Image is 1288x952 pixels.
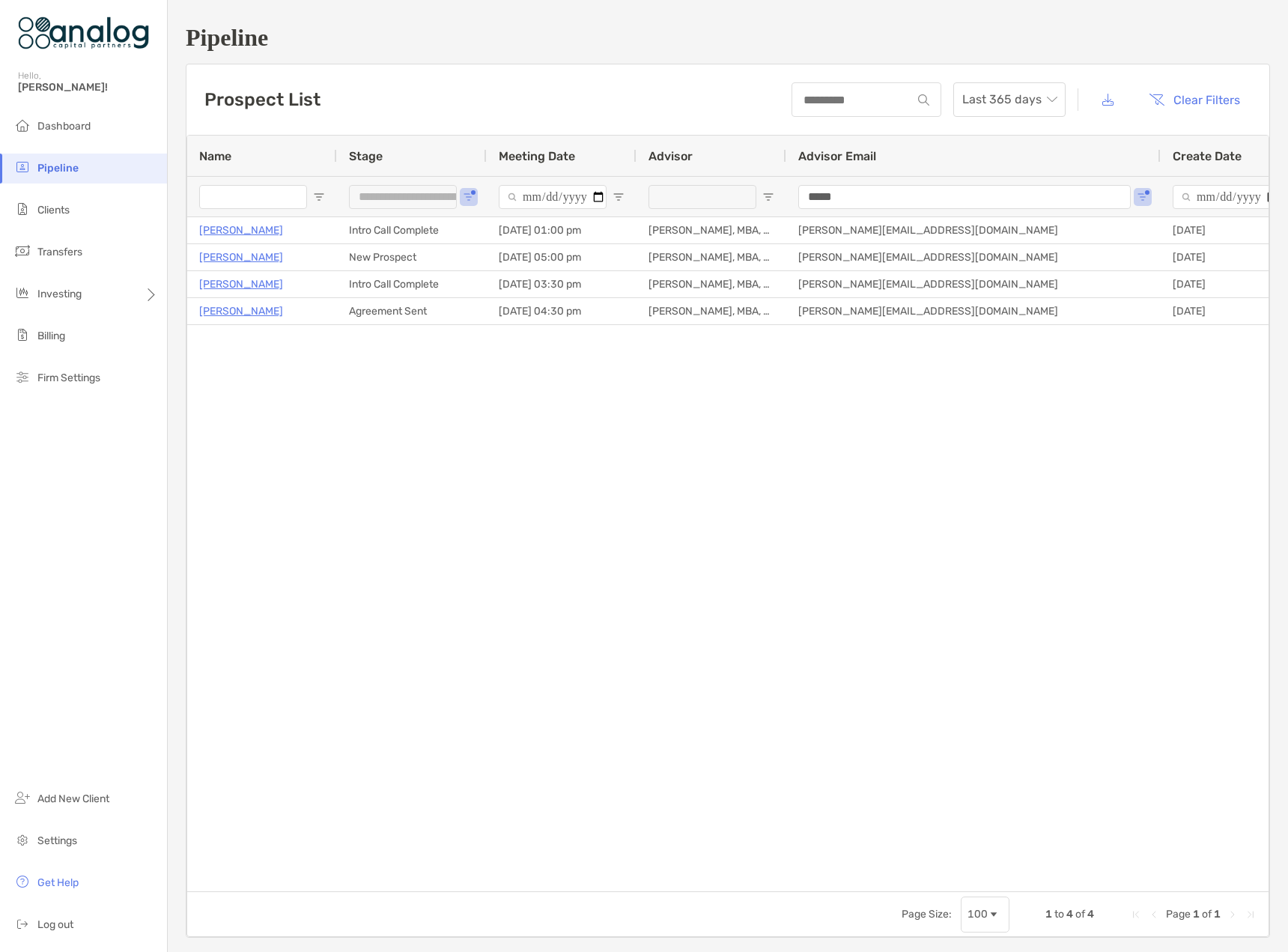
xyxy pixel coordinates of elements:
[798,185,1131,209] input: Advisor Email Filter Input
[18,6,149,60] img: Zoe Logo
[637,298,786,324] div: [PERSON_NAME], MBA, CFA
[37,834,77,847] span: Settings
[13,789,31,807] img: add_new_client icon
[13,284,31,302] img: investing icon
[648,149,693,163] span: Advisor
[1066,908,1073,921] span: 4
[13,200,31,218] img: clients icon
[337,298,487,324] div: Agreement Sent
[1173,185,1281,209] input: Create Date Filter Input
[463,191,475,203] button: Open Filter Menu
[37,876,79,889] span: Get Help
[1054,908,1064,921] span: to
[1137,83,1251,116] button: Clear Filters
[37,918,73,931] span: Log out
[637,217,786,243] div: [PERSON_NAME], MBA, CFA
[1087,908,1094,921] span: 4
[487,271,637,297] div: [DATE] 03:30 pm
[786,244,1161,270] div: [PERSON_NAME][EMAIL_ADDRESS][DOMAIN_NAME]
[37,372,100,384] span: Firm Settings
[487,244,637,270] div: [DATE] 05:00 pm
[13,368,31,386] img: firm-settings icon
[1075,908,1085,921] span: of
[199,248,283,267] a: [PERSON_NAME]
[798,149,876,163] span: Advisor Email
[186,24,1270,52] h1: Pipeline
[37,162,79,175] span: Pipeline
[918,94,929,106] img: input icon
[762,191,774,203] button: Open Filter Menu
[961,897,1009,933] div: Page Size
[37,330,65,342] span: Billing
[962,83,1057,116] span: Last 365 days
[337,217,487,243] div: Intro Call Complete
[199,149,231,163] span: Name
[13,873,31,891] img: get-help icon
[337,271,487,297] div: Intro Call Complete
[613,191,625,203] button: Open Filter Menu
[1137,191,1149,203] button: Open Filter Menu
[967,908,988,921] div: 100
[1214,908,1221,921] span: 1
[13,242,31,260] img: transfers icon
[13,158,31,176] img: pipeline icon
[199,221,283,240] a: [PERSON_NAME]
[13,116,31,134] img: dashboard icon
[349,149,383,163] span: Stage
[337,244,487,270] div: New Prospect
[199,185,307,209] input: Name Filter Input
[37,246,82,258] span: Transfers
[1166,908,1191,921] span: Page
[1130,909,1142,921] div: First Page
[18,81,158,94] span: [PERSON_NAME]!
[637,271,786,297] div: [PERSON_NAME], MBA, CFA
[37,204,70,216] span: Clients
[37,792,109,805] span: Add New Client
[1148,909,1160,921] div: Previous Page
[313,191,325,203] button: Open Filter Menu
[1045,908,1052,921] span: 1
[1227,909,1239,921] div: Next Page
[199,275,283,294] a: [PERSON_NAME]
[37,120,91,133] span: Dashboard
[786,298,1161,324] div: [PERSON_NAME][EMAIL_ADDRESS][DOMAIN_NAME]
[204,89,321,110] h3: Prospect List
[1173,149,1242,163] span: Create Date
[1202,908,1212,921] span: of
[487,298,637,324] div: [DATE] 04:30 pm
[499,149,575,163] span: Meeting Date
[199,302,283,321] a: [PERSON_NAME]
[499,185,607,209] input: Meeting Date Filter Input
[37,288,82,300] span: Investing
[487,217,637,243] div: [DATE] 01:00 pm
[902,908,952,921] div: Page Size:
[637,244,786,270] div: [PERSON_NAME], MBA, CFA
[786,271,1161,297] div: [PERSON_NAME][EMAIL_ADDRESS][DOMAIN_NAME]
[1245,909,1257,921] div: Last Page
[13,326,31,344] img: billing icon
[1193,908,1200,921] span: 1
[13,915,31,933] img: logout icon
[786,217,1161,243] div: [PERSON_NAME][EMAIL_ADDRESS][DOMAIN_NAME]
[13,831,31,849] img: settings icon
